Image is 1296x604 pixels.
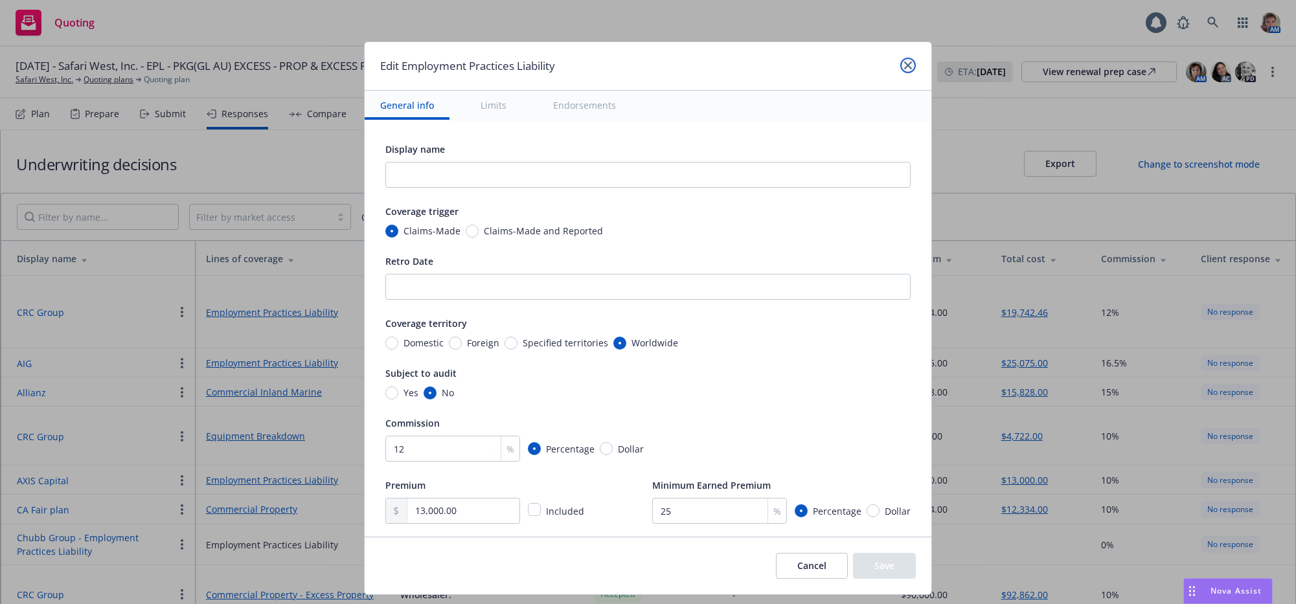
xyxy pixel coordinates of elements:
[618,442,644,456] span: Dollar
[442,386,454,399] span: No
[1183,578,1273,604] button: Nova Assist
[506,442,514,456] span: %
[505,337,517,350] input: Specified territories
[538,91,631,120] button: Endorsements
[385,337,398,350] input: Domestic
[385,317,467,330] span: Coverage territory
[631,336,678,350] span: Worldwide
[385,225,398,238] input: Claims-Made
[773,504,781,518] span: %
[449,337,462,350] input: Foreign
[600,442,613,455] input: Dollar
[380,58,555,74] h1: Edit Employment Practices Liability
[776,553,848,579] button: Cancel
[466,225,479,238] input: Claims-Made and Reported
[467,336,499,350] span: Foreign
[523,336,608,350] span: Specified territories
[465,91,522,120] button: Limits
[385,205,459,218] span: Coverage trigger
[813,504,861,518] span: Percentage
[795,504,808,517] input: Percentage
[385,143,445,155] span: Display name
[613,337,626,350] input: Worldwide
[385,255,433,267] span: Retro Date
[404,386,418,399] span: Yes
[385,367,457,379] span: Subject to audit
[867,504,880,517] input: Dollar
[546,442,595,456] span: Percentage
[546,505,584,517] span: Included
[404,224,460,238] span: Claims-Made
[528,442,541,455] input: Percentage
[385,479,426,491] span: Premium
[407,498,519,523] input: 0.00
[404,336,444,350] span: Domestic
[385,386,398,399] input: Yes
[900,58,916,73] a: close
[1211,585,1262,596] span: Nova Assist
[424,386,437,399] input: No
[365,91,449,120] button: General info
[484,224,603,238] span: Claims-Made and Reported
[885,504,911,518] span: Dollar
[1184,579,1200,603] div: Drag to move
[652,479,771,491] span: Minimum Earned Premium
[385,417,440,429] span: Commission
